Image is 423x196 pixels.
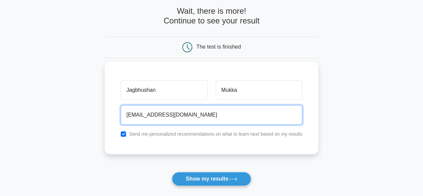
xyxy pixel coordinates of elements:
[121,105,302,125] input: Email
[172,172,251,186] button: Show my results
[105,6,318,26] h4: Wait, there is more! Continue to see your result
[129,131,302,137] label: Send me personalized recommendations on what to learn next based on my results
[216,80,302,100] input: Last name
[121,80,207,100] input: First name
[196,44,241,50] div: The test is finished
